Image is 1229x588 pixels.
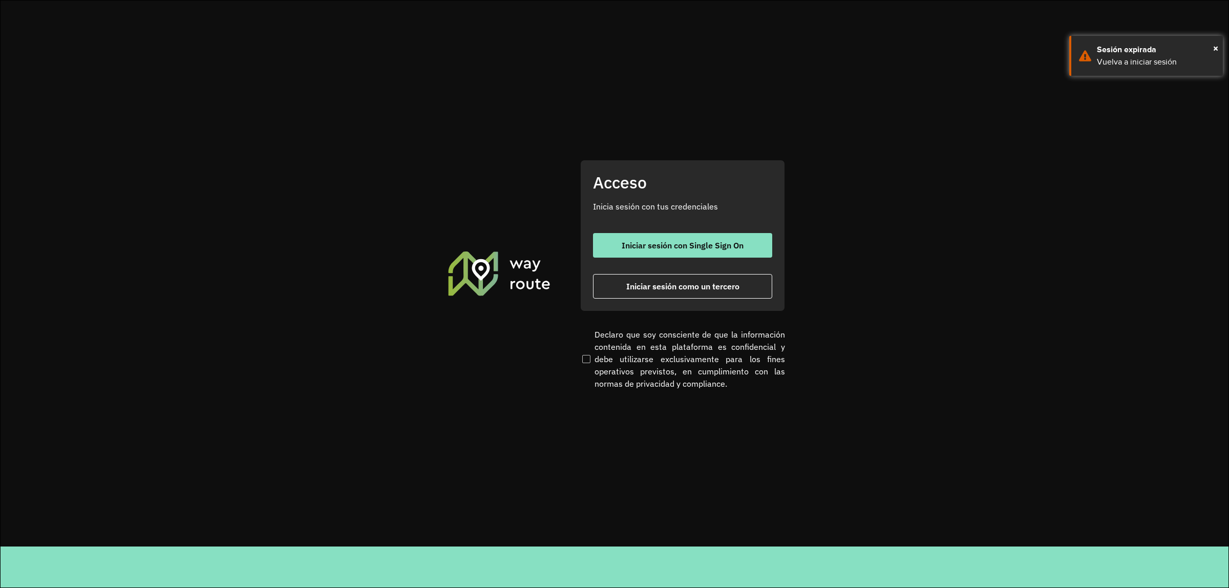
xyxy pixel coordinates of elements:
[1213,40,1218,56] button: Close
[593,173,772,192] h2: Acceso
[1213,40,1218,56] span: ×
[1097,44,1215,56] div: Sesión expirada
[593,233,772,258] button: button
[626,282,739,290] span: Iniciar sesión como un tercero
[580,328,785,390] label: Declaro que soy consciente de que la información contenida en esta plataforma es confidencial y d...
[593,274,772,299] button: button
[622,241,744,249] span: Iniciar sesión con Single Sign On
[1097,56,1215,68] div: Vuelva a iniciar sesión
[593,200,772,213] p: Inicia sesión con tus credenciales
[447,250,552,297] img: Roteirizador AmbevTech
